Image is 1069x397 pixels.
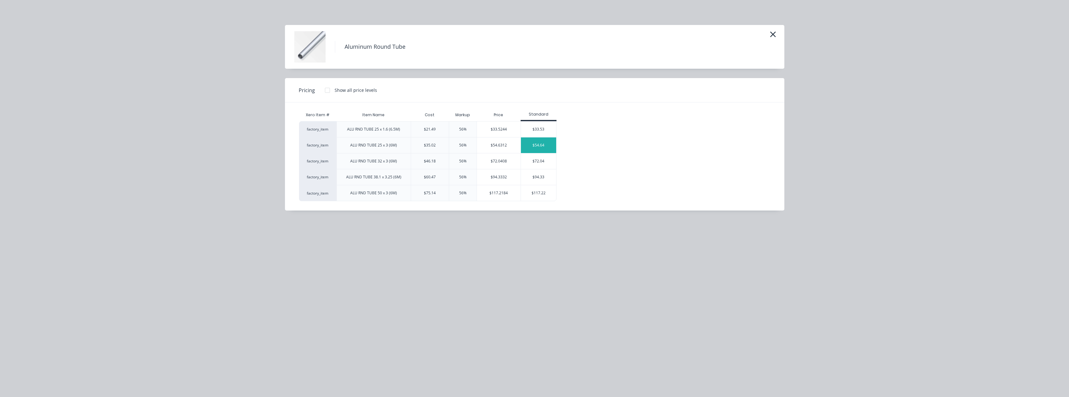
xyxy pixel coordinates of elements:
[335,41,415,53] h4: Aluminum Round Tube
[521,169,556,185] div: $94.33
[335,87,377,93] div: Show all price levels
[521,185,556,201] div: $117.22
[449,109,477,121] div: Markup
[350,158,397,164] div: ALU RND TUBE 32 x 3 (6M)
[459,127,467,132] div: 56%
[299,137,336,153] div: factory_item
[350,190,397,196] div: ALU RND TUBE 50 x 3 (6M)
[459,158,467,164] div: 56%
[357,107,390,123] div: Item Name
[424,142,436,148] div: $35.02
[477,169,521,185] div: $94.3332
[299,109,336,121] div: Xero Item #
[521,137,556,153] div: $54.64
[459,190,467,196] div: 56%
[299,153,336,169] div: factory_item
[424,174,436,180] div: $60.47
[424,127,436,132] div: $21.49
[477,109,521,121] div: Price
[459,142,467,148] div: 56%
[477,185,521,201] div: $117.2184
[424,158,436,164] div: $46.18
[346,174,401,180] div: ALU RND TUBE 38.1 x 3.25 (6M)
[521,112,557,117] div: Standard
[477,153,521,169] div: $72.0408
[424,190,436,196] div: $75.14
[459,174,467,180] div: 56%
[521,153,556,169] div: $72.04
[477,137,521,153] div: $54.6312
[477,122,521,137] div: $33.5244
[299,87,315,94] span: Pricing
[299,169,336,185] div: factory_item
[294,31,326,62] img: Aluminum Round Tube
[299,185,336,201] div: factory_item
[411,109,449,121] div: Cost
[521,122,556,137] div: $33.53
[299,121,336,137] div: factory_item
[350,142,397,148] div: ALU RND TUBE 25 x 3 (6M)
[347,127,400,132] div: ALU RND TUBE 25 x 1.6 (6.5M)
